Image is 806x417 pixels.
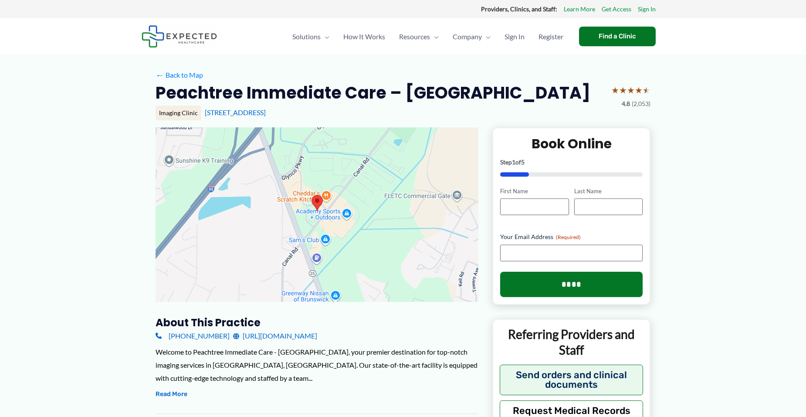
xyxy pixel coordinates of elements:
[482,21,491,52] span: Menu Toggle
[481,5,557,13] strong: Providers, Clinics, and Staff:
[156,316,478,329] h3: About this practice
[498,21,532,52] a: Sign In
[574,187,643,195] label: Last Name
[532,21,570,52] a: Register
[622,98,630,109] span: 4.8
[564,3,595,15] a: Learn More
[500,232,643,241] label: Your Email Address
[156,345,478,384] div: Welcome to Peachtree Immediate Care - [GEOGRAPHIC_DATA], your premier destination for top-notch i...
[399,21,430,52] span: Resources
[619,82,627,98] span: ★
[292,21,321,52] span: Solutions
[500,187,569,195] label: First Name
[602,3,631,15] a: Get Access
[285,21,570,52] nav: Primary Site Navigation
[142,25,217,48] img: Expected Healthcare Logo - side, dark font, small
[521,158,525,166] span: 5
[538,21,563,52] span: Register
[643,82,650,98] span: ★
[156,82,590,103] h2: Peachtree Immediate Care – [GEOGRAPHIC_DATA]
[579,27,656,46] a: Find a Clinic
[500,159,643,165] p: Step of
[321,21,329,52] span: Menu Toggle
[500,135,643,152] h2: Book Online
[233,329,317,342] a: [URL][DOMAIN_NAME]
[556,234,581,240] span: (Required)
[392,21,446,52] a: ResourcesMenu Toggle
[512,158,515,166] span: 1
[500,326,643,358] p: Referring Providers and Staff
[343,21,385,52] span: How It Works
[638,3,656,15] a: Sign In
[505,21,525,52] span: Sign In
[205,108,266,116] a: [STREET_ADDRESS]
[156,389,187,400] button: Read More
[453,21,482,52] span: Company
[632,98,650,109] span: (2,053)
[156,329,230,342] a: [PHONE_NUMBER]
[627,82,635,98] span: ★
[430,21,439,52] span: Menu Toggle
[446,21,498,52] a: CompanyMenu Toggle
[156,71,164,79] span: ←
[336,21,392,52] a: How It Works
[611,82,619,98] span: ★
[156,106,201,120] div: Imaging Clinic
[635,82,643,98] span: ★
[156,68,203,82] a: ←Back to Map
[500,365,643,395] button: Send orders and clinical documents
[285,21,336,52] a: SolutionsMenu Toggle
